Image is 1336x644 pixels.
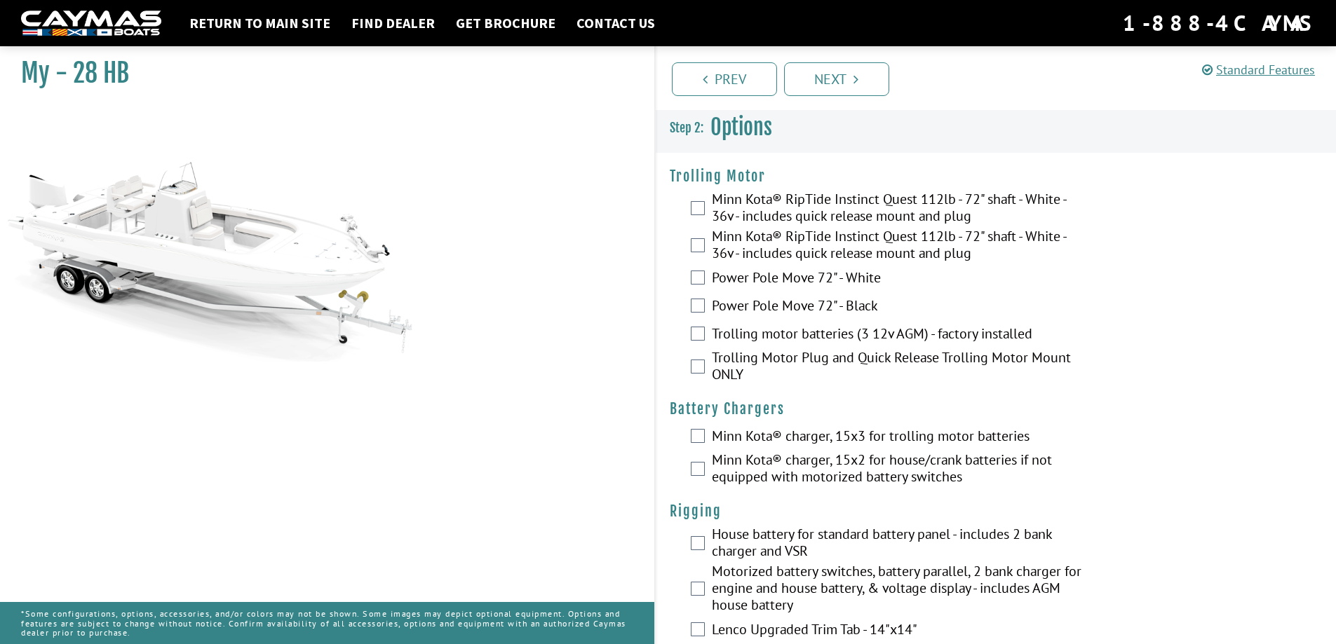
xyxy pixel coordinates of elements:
label: Minn Kota® RipTide Instinct Quest 112lb - 72" shaft - White - 36v - includes quick release mount ... [712,191,1086,228]
label: House battery for standard battery panel - includes 2 bank charger and VSR [712,526,1086,563]
a: Return to main site [182,14,337,32]
label: Minn Kota® charger, 15x2 for house/crank batteries if not equipped with motorized battery switches [712,451,1086,488]
h1: My - 28 HB [21,57,619,89]
a: Standard Features [1202,62,1315,78]
p: *Some configurations, options, accessories, and/or colors may not be shown. Some images may depic... [21,602,633,644]
label: Lenco Upgraded Trim Tab - 14"x14" [712,621,1086,641]
img: white-logo-c9c8dbefe5ff5ceceb0f0178aa75bf4bb51f6bca0971e226c86eb53dfe498488.png [21,11,161,36]
label: Motorized battery switches, battery parallel, 2 bank charger for engine and house battery, & volt... [712,563,1086,617]
div: 1-888-4CAYMAS [1123,8,1315,39]
a: Prev [672,62,777,96]
h4: Battery Chargers [670,400,1323,418]
label: Minn Kota® RipTide Instinct Quest 112lb - 72" shaft - White - 36v - includes quick release mount ... [712,228,1086,265]
a: Find Dealer [344,14,442,32]
a: Contact Us [569,14,662,32]
h4: Rigging [670,502,1323,520]
h4: Trolling Motor [670,167,1323,185]
a: Get Brochure [449,14,562,32]
a: Next [784,62,889,96]
label: Trolling Motor Plug and Quick Release Trolling Motor Mount ONLY [712,349,1086,386]
label: Power Pole Move 72" - White [712,269,1086,289]
label: Minn Kota® charger, 15x3 for trolling motor batteries [712,427,1086,448]
label: Power Pole Move 72" - Black [712,297,1086,317]
label: Trolling motor batteries (3 12v AGM) - factory installed [712,325,1086,345]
